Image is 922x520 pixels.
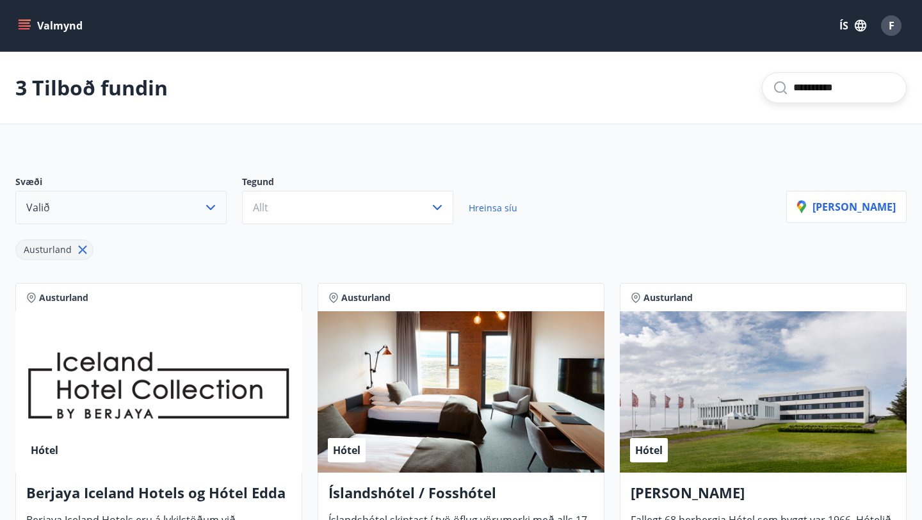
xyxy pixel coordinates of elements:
div: Austurland [15,240,93,260]
button: Allt [242,191,453,224]
span: F [889,19,894,33]
button: [PERSON_NAME] [786,191,907,223]
button: F [876,10,907,41]
span: Hótel [635,443,663,457]
button: ÍS [832,14,873,37]
span: Austurland [643,291,693,304]
span: Austurland [39,291,88,304]
p: Tegund [242,175,469,191]
span: Austurland [24,243,72,256]
span: Hótel [31,443,58,457]
span: Hótel [333,443,360,457]
h4: Íslandshótel / Fosshótel [328,483,594,512]
h4: [PERSON_NAME] [631,483,896,512]
span: Austurland [341,291,391,304]
p: [PERSON_NAME] [797,200,896,214]
span: Valið [26,200,50,215]
p: 3 Tilboð fundin [15,74,168,102]
span: Allt [253,200,268,215]
p: Svæði [15,175,242,191]
button: Valið [15,191,227,224]
span: Hreinsa síu [469,202,517,214]
button: menu [15,14,88,37]
h4: Berjaya Iceland Hotels og Hótel Edda [26,483,291,512]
